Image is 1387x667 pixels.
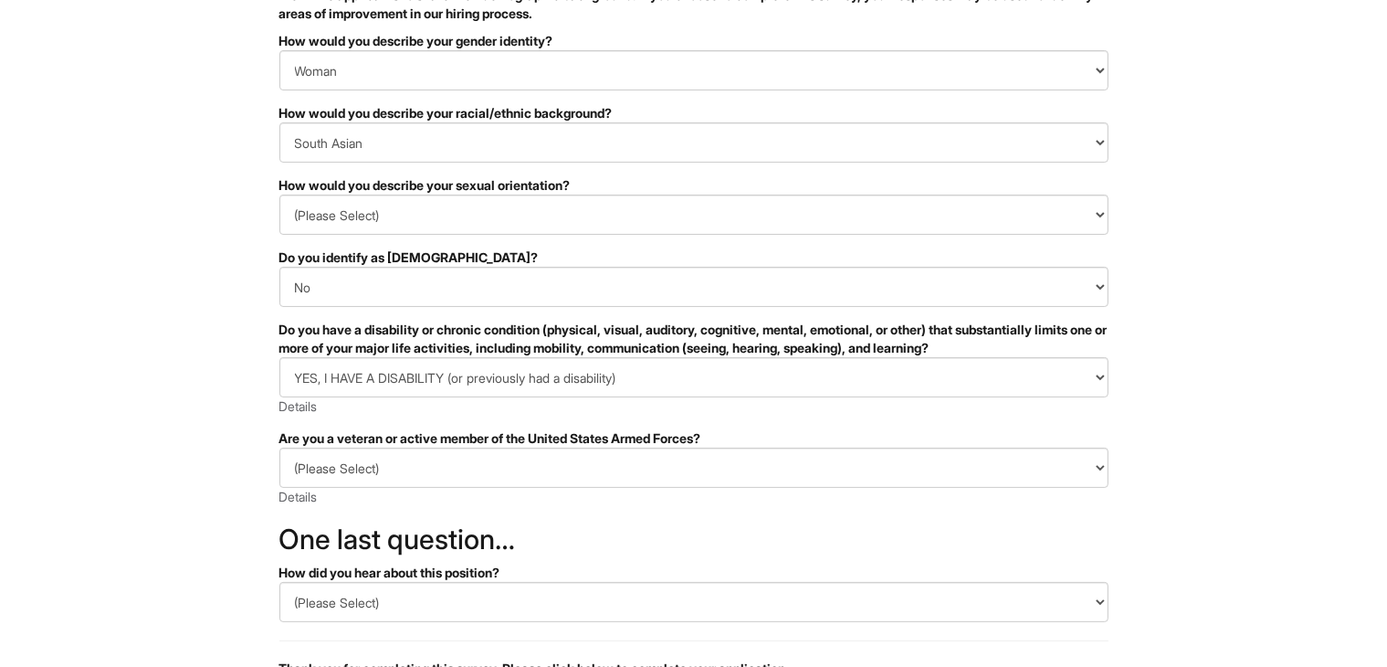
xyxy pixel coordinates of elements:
[279,582,1109,622] select: How did you hear about this position?
[279,429,1109,448] div: Are you a veteran or active member of the United States Armed Forces?
[279,195,1109,235] select: How would you describe your sexual orientation?
[279,122,1109,163] select: How would you describe your racial/ethnic background?
[279,357,1109,397] select: Do you have a disability or chronic condition (physical, visual, auditory, cognitive, mental, emo...
[279,524,1109,555] h2: One last question…
[279,448,1109,488] select: Are you a veteran or active member of the United States Armed Forces?
[279,489,318,504] a: Details
[279,564,1109,582] div: How did you hear about this position?
[279,321,1109,357] div: Do you have a disability or chronic condition (physical, visual, auditory, cognitive, mental, emo...
[279,176,1109,195] div: How would you describe your sexual orientation?
[279,32,1109,50] div: How would you describe your gender identity?
[279,50,1109,90] select: How would you describe your gender identity?
[279,104,1109,122] div: How would you describe your racial/ethnic background?
[279,249,1109,267] div: Do you identify as [DEMOGRAPHIC_DATA]?
[279,267,1109,307] select: Do you identify as transgender?
[279,398,318,414] a: Details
